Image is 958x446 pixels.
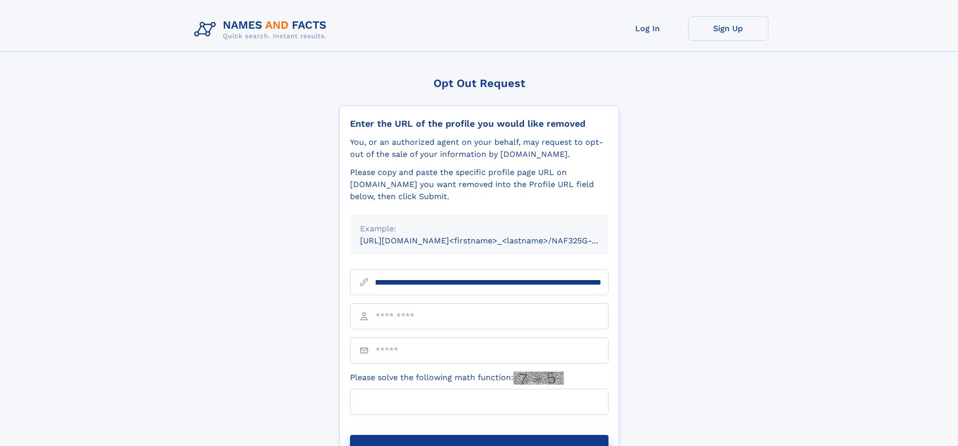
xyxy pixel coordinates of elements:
[350,118,608,129] div: Enter the URL of the profile you would like removed
[350,136,608,160] div: You, or an authorized agent on your behalf, may request to opt-out of the sale of your informatio...
[360,223,598,235] div: Example:
[339,77,619,90] div: Opt Out Request
[360,236,628,245] small: [URL][DOMAIN_NAME]<firstname>_<lastname>/NAF325G-xxxxxxxx
[688,16,768,41] a: Sign Up
[607,16,688,41] a: Log In
[350,372,564,385] label: Please solve the following math function:
[190,16,335,43] img: Logo Names and Facts
[350,166,608,203] div: Please copy and paste the specific profile page URL on [DOMAIN_NAME] you want removed into the Pr...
